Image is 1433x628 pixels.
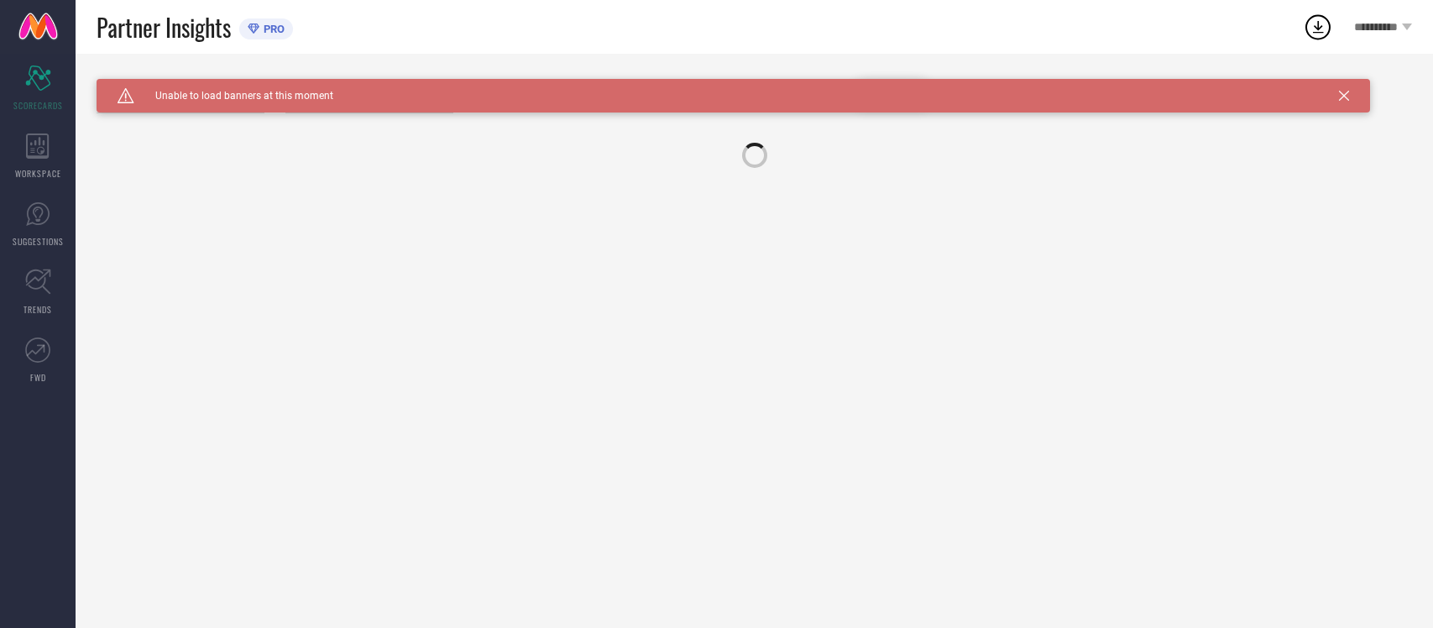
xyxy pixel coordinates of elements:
[259,23,285,35] span: PRO
[97,79,264,91] div: Brand
[97,10,231,44] span: Partner Insights
[30,371,46,384] span: FWD
[24,303,52,316] span: TRENDS
[15,167,61,180] span: WORKSPACE
[134,90,333,102] span: Unable to load banners at this moment
[1303,12,1333,42] div: Open download list
[13,235,64,248] span: SUGGESTIONS
[13,99,63,112] span: SCORECARDS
